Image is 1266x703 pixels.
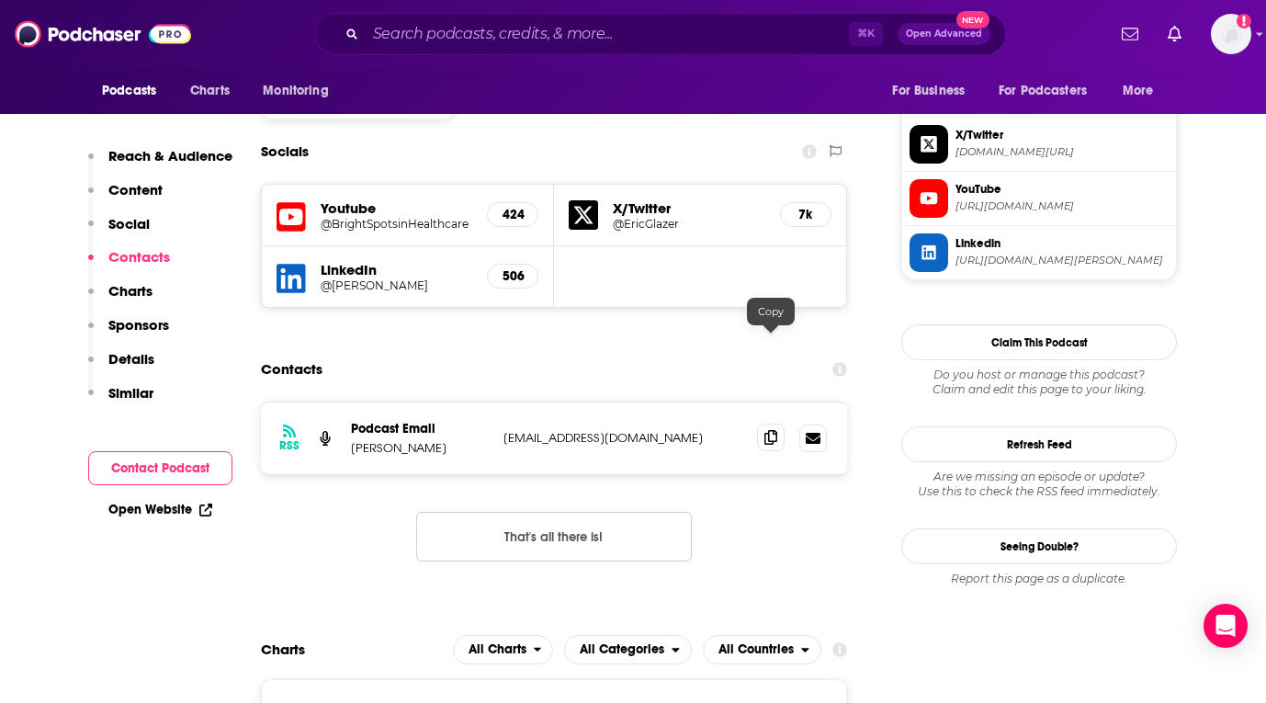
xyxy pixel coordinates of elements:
span: New [956,11,989,28]
button: Similar [88,384,153,418]
img: User Profile [1211,14,1251,54]
span: More [1123,78,1154,104]
button: Contacts [88,248,170,282]
button: Details [88,350,154,384]
button: open menu [89,74,180,108]
h2: Contacts [261,352,322,387]
span: All Categories [580,643,664,656]
span: YouTube [955,181,1169,198]
a: Linkedin[URL][DOMAIN_NAME][PERSON_NAME] [910,233,1169,272]
span: ⌘ K [849,22,883,46]
a: Seeing Double? [901,528,1177,564]
button: open menu [879,74,988,108]
span: Linkedin [955,235,1169,252]
a: Open Website [108,502,212,517]
p: Similar [108,384,153,402]
h2: Countries [703,635,821,664]
span: Charts [190,78,230,104]
div: Report this page as a duplicate. [901,572,1177,586]
button: open menu [250,74,352,108]
p: Contacts [108,248,170,266]
span: Do you host or manage this podcast? [901,368,1177,382]
div: Copy [747,298,795,325]
a: Show notifications dropdown [1160,18,1189,50]
button: open menu [987,74,1113,108]
button: Refresh Feed [901,426,1177,462]
span: Monitoring [263,78,328,104]
span: Podcasts [102,78,156,104]
span: Open Advanced [906,29,982,39]
button: open menu [564,635,692,664]
h2: Socials [261,134,309,169]
button: open menu [453,635,554,664]
p: Sponsors [108,316,169,334]
h2: Categories [564,635,692,664]
a: @BrightSpotsinHealthcare [321,217,472,231]
h2: Platforms [453,635,554,664]
span: https://www.youtube.com/@BrightSpotsinHealthcare [955,199,1169,213]
a: @EricGlazer [613,217,765,231]
div: Are we missing an episode or update? Use this to check the RSS feed immediately. [901,470,1177,499]
span: twitter.com/EricGlazer [955,145,1169,159]
p: Podcast Email [351,421,489,437]
button: open menu [703,635,821,664]
a: Charts [178,74,241,108]
a: @[PERSON_NAME] [321,278,472,292]
img: Podchaser - Follow, Share and Rate Podcasts [15,17,191,51]
h5: 7k [796,207,816,222]
button: Reach & Audience [88,147,232,181]
button: Charts [88,282,153,316]
button: Social [88,215,150,249]
p: Charts [108,282,153,300]
p: Reach & Audience [108,147,232,164]
svg: Add a profile image [1237,14,1251,28]
button: Claim This Podcast [901,324,1177,360]
p: [PERSON_NAME] [351,440,489,456]
p: [EMAIL_ADDRESS][DOMAIN_NAME] [503,430,742,446]
span: For Business [892,78,965,104]
div: Open Intercom Messenger [1204,604,1248,648]
button: Nothing here. [416,512,692,561]
span: All Charts [469,643,526,656]
a: X/Twitter[DOMAIN_NAME][URL] [910,125,1169,164]
span: https://www.linkedin.com/in/gene-ware [955,254,1169,267]
h2: Charts [261,641,305,658]
button: Open AdvancedNew [898,23,990,45]
button: Content [88,181,163,215]
h5: LinkedIn [321,261,472,278]
p: Social [108,215,150,232]
h5: 506 [503,268,523,284]
a: YouTube[URL][DOMAIN_NAME] [910,179,1169,218]
p: Content [108,181,163,198]
button: open menu [1110,74,1177,108]
input: Search podcasts, credits, & more... [366,19,849,49]
button: Contact Podcast [88,451,232,485]
button: Show profile menu [1211,14,1251,54]
span: All Countries [718,643,794,656]
h5: 424 [503,207,523,222]
span: Logged in as SolComms [1211,14,1251,54]
div: Search podcasts, credits, & more... [315,13,1006,55]
button: Sponsors [88,316,169,350]
h5: X/Twitter [613,199,765,217]
p: Details [108,350,154,368]
a: Show notifications dropdown [1114,18,1146,50]
h3: RSS [279,438,300,453]
h5: Youtube [321,199,472,217]
div: Claim and edit this page to your liking. [901,368,1177,397]
span: For Podcasters [999,78,1087,104]
span: X/Twitter [955,127,1169,143]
